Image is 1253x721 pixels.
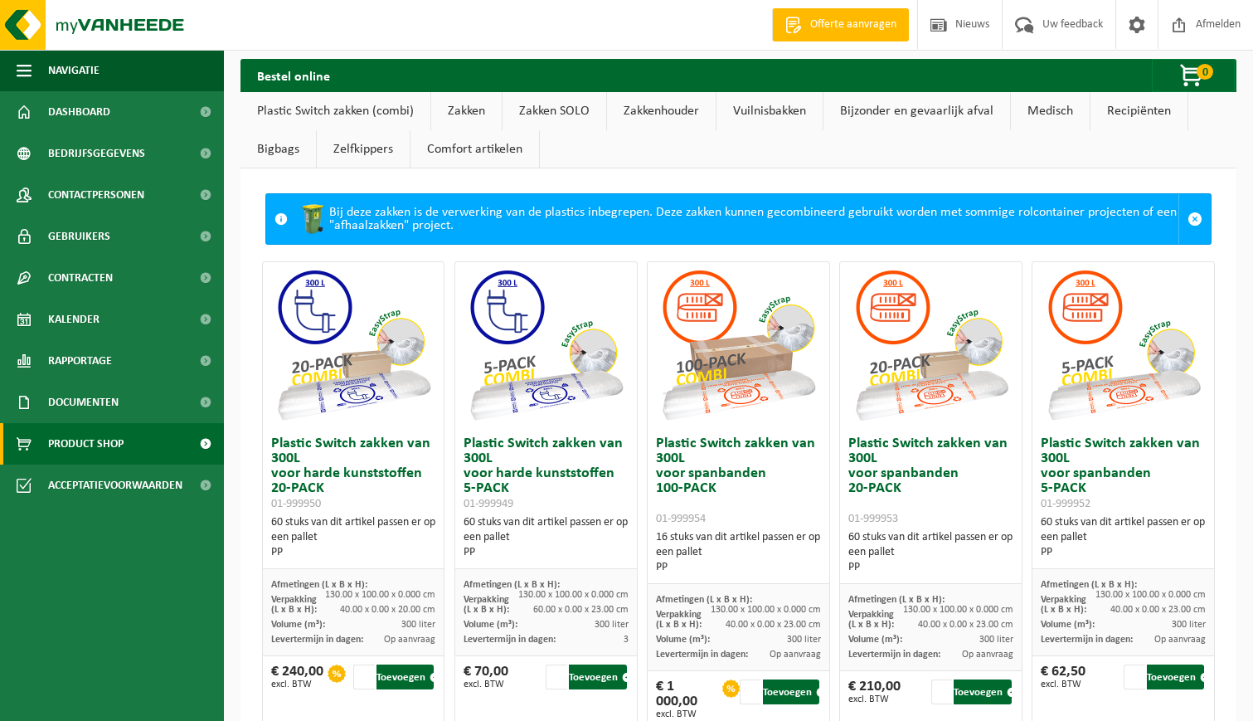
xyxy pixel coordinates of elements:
span: excl. BTW [271,680,323,689]
span: Acceptatievoorwaarden [48,465,182,506]
span: 01-999952 [1041,498,1090,510]
a: Recipiënten [1090,92,1187,130]
div: € 62,50 [1041,665,1085,689]
span: 40.00 x 0.00 x 23.00 cm [918,620,1013,630]
span: Rapportage [48,340,112,382]
a: Plastic Switch zakken (combi) [240,92,430,130]
span: Gebruikers [48,216,110,257]
span: excl. BTW [848,694,901,704]
h3: Plastic Switch zakken van 300L voor spanbanden 20-PACK [848,436,1013,526]
h3: Plastic Switch zakken van 300L voor spanbanden 100-PACK [656,436,821,526]
h3: Plastic Switch zakken van 300L voor spanbanden 5-PACK [1041,436,1206,511]
span: Afmetingen (L x B x H): [464,580,560,590]
div: PP [271,545,436,560]
img: 01-999954 [655,262,821,428]
a: Zakkenhouder [607,92,716,130]
a: Zelfkippers [317,130,410,168]
span: Contactpersonen [48,174,144,216]
div: € 240,00 [271,665,323,689]
img: 01-999949 [463,262,629,428]
input: 1 [1124,665,1145,689]
a: Zakken SOLO [503,92,606,130]
input: 1 [740,680,760,704]
button: Toevoegen [1147,665,1204,689]
div: 16 stuks van dit artikel passen er op een pallet [656,530,821,575]
span: 130.00 x 100.00 x 0.000 cm [711,605,821,615]
img: 01-999953 [848,262,1014,428]
span: 01-999953 [848,513,898,525]
span: 40.00 x 0.00 x 23.00 cm [726,620,821,630]
span: Volume (m³): [848,635,902,645]
span: 40.00 x 0.00 x 20.00 cm [340,605,435,615]
span: 300 liter [401,620,435,630]
span: 01-999949 [464,498,513,510]
span: Levertermijn in dagen: [464,635,556,645]
span: Offerte aanvragen [806,17,901,33]
span: Verpakking (L x B x H): [1041,595,1086,615]
a: Comfort artikelen [410,130,539,168]
span: Contracten [48,257,113,299]
a: Sluit melding [1178,194,1211,244]
span: Op aanvraag [770,650,821,660]
h3: Plastic Switch zakken van 300L voor harde kunststoffen 5-PACK [464,436,629,511]
div: 60 stuks van dit artikel passen er op een pallet [1041,515,1206,560]
div: PP [1041,545,1206,560]
div: 60 stuks van dit artikel passen er op een pallet [848,530,1013,575]
span: Product Shop [48,423,124,465]
span: Op aanvraag [1154,635,1206,645]
a: Vuilnisbakken [716,92,823,130]
span: Op aanvraag [384,635,435,645]
span: 300 liter [595,620,629,630]
span: Bedrijfsgegevens [48,133,145,174]
span: Volume (m³): [1041,620,1095,630]
span: 01-999954 [656,513,706,525]
span: Verpakking (L x B x H): [848,610,894,630]
span: 130.00 x 100.00 x 0.000 cm [518,590,629,600]
span: Volume (m³): [464,620,517,630]
img: WB-0240-HPE-GN-50.png [296,202,329,236]
span: Afmetingen (L x B x H): [656,595,752,605]
input: 1 [931,680,953,704]
span: excl. BTW [464,680,508,689]
div: € 210,00 [848,680,901,704]
span: Dashboard [48,91,110,133]
button: 0 [1152,59,1235,92]
div: PP [848,560,1013,575]
span: Afmetingen (L x B x H): [271,580,367,590]
span: 3 [624,635,629,645]
span: Levertermijn in dagen: [1041,635,1133,645]
button: Toevoegen [569,665,626,689]
span: Volume (m³): [271,620,325,630]
span: 300 liter [1172,620,1206,630]
span: Documenten [48,382,119,423]
span: excl. BTW [656,709,718,719]
div: 60 stuks van dit artikel passen er op een pallet [271,515,436,560]
img: 01-999952 [1041,262,1207,428]
span: 130.00 x 100.00 x 0.000 cm [903,605,1013,615]
span: 130.00 x 100.00 x 0.000 cm [325,590,435,600]
div: € 70,00 [464,665,508,689]
h2: Bestel online [240,59,347,91]
div: € 1 000,00 [656,680,718,719]
a: Zakken [431,92,502,130]
span: Afmetingen (L x B x H): [1041,580,1137,590]
div: PP [464,545,629,560]
input: 1 [546,665,567,689]
img: 01-999950 [270,262,436,428]
span: Op aanvraag [962,650,1013,660]
span: 60.00 x 0.00 x 23.00 cm [533,605,629,615]
div: Bij deze zakken is de verwerking van de plastics inbegrepen. Deze zakken kunnen gecombineerd gebr... [296,194,1178,244]
div: 60 stuks van dit artikel passen er op een pallet [464,515,629,560]
a: Bigbags [240,130,316,168]
span: Levertermijn in dagen: [656,650,748,660]
span: 0 [1197,64,1213,80]
span: 01-999950 [271,498,321,510]
span: Verpakking (L x B x H): [656,610,702,630]
a: Offerte aanvragen [772,8,909,41]
span: Volume (m³): [656,635,710,645]
button: Toevoegen [763,680,819,704]
span: Levertermijn in dagen: [848,650,940,660]
span: Afmetingen (L x B x H): [848,595,945,605]
button: Toevoegen [376,665,434,689]
span: 40.00 x 0.00 x 23.00 cm [1110,605,1206,615]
